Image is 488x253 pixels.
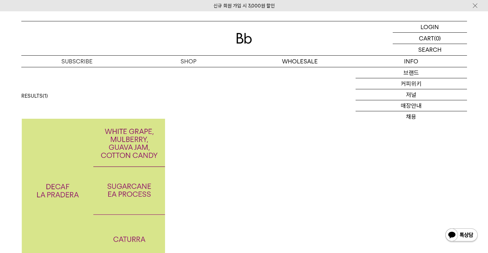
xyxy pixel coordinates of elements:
p: RESULTS [21,93,467,99]
p: INFO [356,56,467,67]
a: SUBSCRIBE [21,56,133,67]
p: WHOLESALE [244,56,356,67]
a: 매장안내 [356,100,467,111]
a: 브랜드 [356,67,467,78]
a: 신규 회원 가입 시 3,000원 할인 [213,3,275,9]
p: (0) [434,33,441,44]
p: SEARCH [418,44,441,55]
span: (1) [43,93,48,99]
a: 저널 [356,89,467,100]
a: CART (0) [393,33,467,44]
a: LOGIN [393,21,467,33]
a: SHOP [133,56,244,67]
a: 채용 [356,111,467,122]
a: 커피위키 [356,78,467,89]
p: CART [419,33,434,44]
p: LOGIN [421,21,439,32]
img: 로고 [236,33,252,44]
img: 카카오톡 채널 1:1 채팅 버튼 [445,228,478,243]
